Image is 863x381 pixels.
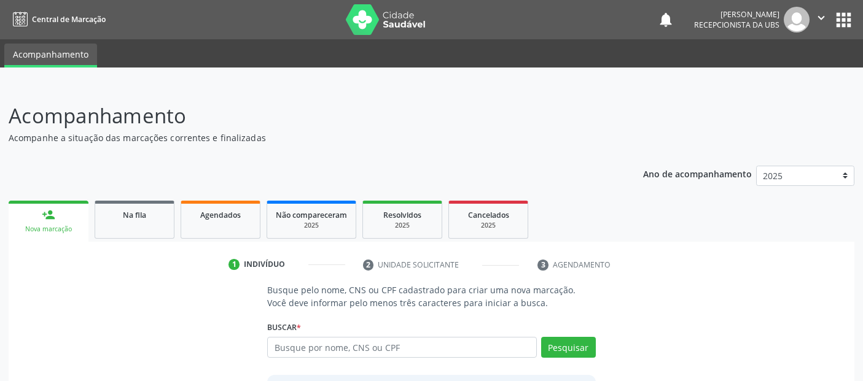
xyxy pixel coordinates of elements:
[228,259,240,270] div: 1
[383,210,421,220] span: Resolvidos
[694,9,779,20] div: [PERSON_NAME]
[267,337,536,358] input: Busque por nome, CNS ou CPF
[458,221,519,230] div: 2025
[643,166,752,181] p: Ano de acompanhamento
[833,9,854,31] button: apps
[276,210,347,220] span: Não compareceram
[657,11,674,28] button: notifications
[9,9,106,29] a: Central de Marcação
[9,131,601,144] p: Acompanhe a situação das marcações correntes e finalizadas
[810,7,833,33] button: 
[4,44,97,67] a: Acompanhamento
[694,20,779,30] span: Recepcionista da UBS
[784,7,810,33] img: img
[244,259,285,270] div: Indivíduo
[42,208,55,221] div: person_add
[9,101,601,131] p: Acompanhamento
[468,210,509,220] span: Cancelados
[267,318,301,337] label: Buscar
[123,210,146,220] span: Na fila
[814,11,828,25] i: 
[541,337,596,358] button: Pesquisar
[372,221,433,230] div: 2025
[32,14,106,25] span: Central de Marcação
[267,283,595,309] p: Busque pelo nome, CNS ou CPF cadastrado para criar uma nova marcação. Você deve informar pelo men...
[276,221,347,230] div: 2025
[200,210,241,220] span: Agendados
[17,225,80,234] div: Nova marcação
